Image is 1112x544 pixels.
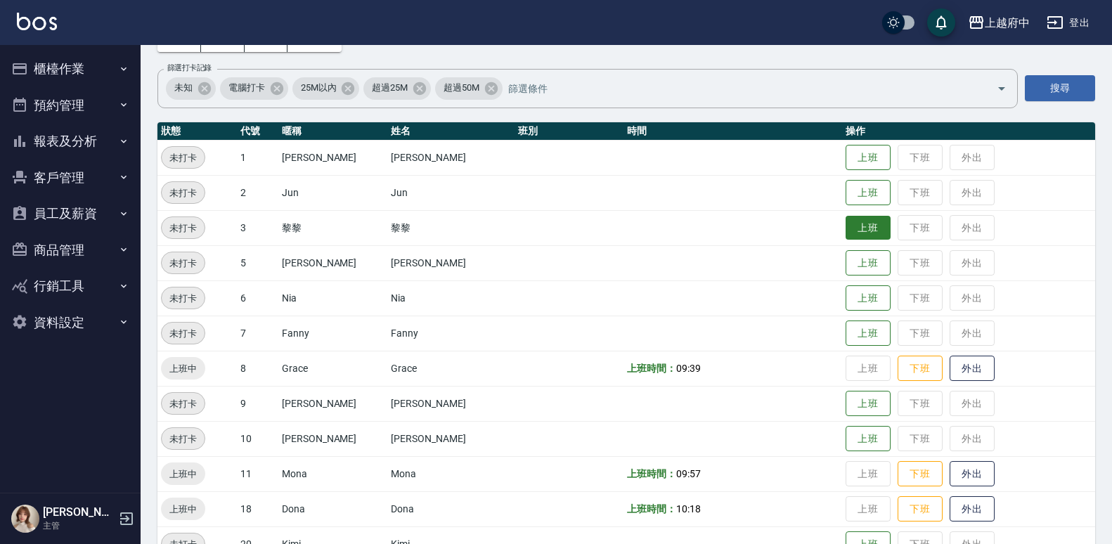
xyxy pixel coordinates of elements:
[515,122,623,141] th: 班別
[387,245,515,280] td: [PERSON_NAME]
[237,491,278,526] td: 18
[387,140,515,175] td: [PERSON_NAME]
[161,467,205,481] span: 上班中
[6,232,135,268] button: 商品管理
[898,461,943,487] button: 下班
[950,461,995,487] button: 外出
[623,122,842,141] th: 時間
[166,81,201,95] span: 未知
[985,14,1030,32] div: 上越府中
[162,150,205,165] span: 未打卡
[162,396,205,411] span: 未打卡
[387,280,515,316] td: Nia
[292,77,360,100] div: 25M以內
[846,216,891,240] button: 上班
[846,391,891,417] button: 上班
[6,51,135,87] button: 櫃檯作業
[846,426,891,452] button: 上班
[11,505,39,533] img: Person
[387,351,515,386] td: Grace
[387,491,515,526] td: Dona
[237,122,278,141] th: 代號
[237,386,278,421] td: 9
[162,256,205,271] span: 未打卡
[898,496,943,522] button: 下班
[237,351,278,386] td: 8
[846,145,891,171] button: 上班
[990,77,1013,100] button: Open
[237,456,278,491] td: 11
[387,210,515,245] td: 黎黎
[278,245,387,280] td: [PERSON_NAME]
[167,63,212,73] label: 篩選打卡記錄
[387,386,515,421] td: [PERSON_NAME]
[157,122,237,141] th: 狀態
[846,320,891,347] button: 上班
[6,268,135,304] button: 行銷工具
[292,81,345,95] span: 25M以內
[387,122,515,141] th: 姓名
[6,195,135,232] button: 員工及薪資
[278,456,387,491] td: Mona
[627,468,676,479] b: 上班時間：
[237,421,278,456] td: 10
[237,245,278,280] td: 5
[927,8,955,37] button: save
[278,210,387,245] td: 黎黎
[278,386,387,421] td: [PERSON_NAME]
[676,468,701,479] span: 09:57
[161,502,205,517] span: 上班中
[43,519,115,532] p: 主管
[278,421,387,456] td: [PERSON_NAME]
[220,77,288,100] div: 電腦打卡
[387,421,515,456] td: [PERSON_NAME]
[278,175,387,210] td: Jun
[43,505,115,519] h5: [PERSON_NAME]
[846,180,891,206] button: 上班
[162,326,205,341] span: 未打卡
[278,351,387,386] td: Grace
[387,175,515,210] td: Jun
[1025,75,1095,101] button: 搜尋
[220,81,273,95] span: 電腦打卡
[162,291,205,306] span: 未打卡
[363,81,416,95] span: 超過25M
[962,8,1035,37] button: 上越府中
[387,316,515,351] td: Fanny
[842,122,1095,141] th: 操作
[435,77,503,100] div: 超過50M
[278,122,387,141] th: 暱稱
[676,503,701,514] span: 10:18
[237,316,278,351] td: 7
[237,280,278,316] td: 6
[387,456,515,491] td: Mona
[237,175,278,210] td: 2
[6,304,135,341] button: 資料設定
[363,77,431,100] div: 超過25M
[435,81,488,95] span: 超過50M
[278,280,387,316] td: Nia
[846,285,891,311] button: 上班
[6,160,135,196] button: 客戶管理
[161,361,205,376] span: 上班中
[6,123,135,160] button: 報表及分析
[17,13,57,30] img: Logo
[505,76,972,101] input: 篩選條件
[950,496,995,522] button: 外出
[162,186,205,200] span: 未打卡
[278,316,387,351] td: Fanny
[627,363,676,374] b: 上班時間：
[846,250,891,276] button: 上班
[166,77,216,100] div: 未知
[1041,10,1095,36] button: 登出
[676,363,701,374] span: 09:39
[162,432,205,446] span: 未打卡
[6,87,135,124] button: 預約管理
[237,210,278,245] td: 3
[898,356,943,382] button: 下班
[278,140,387,175] td: [PERSON_NAME]
[162,221,205,235] span: 未打卡
[950,356,995,382] button: 外出
[278,491,387,526] td: Dona
[237,140,278,175] td: 1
